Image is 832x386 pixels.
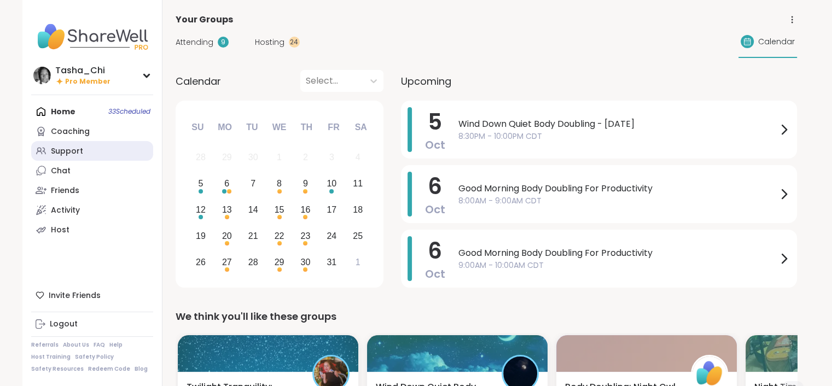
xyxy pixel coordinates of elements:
[327,176,336,191] div: 10
[222,229,232,243] div: 20
[267,146,291,169] div: Not available Wednesday, October 1st, 2025
[31,365,84,373] a: Safety Resources
[320,146,344,169] div: Not available Friday, October 3rd, 2025
[241,146,265,169] div: Not available Tuesday, September 30th, 2025
[240,115,264,139] div: Tu
[458,247,777,260] span: Good Morning Body Doubling For Productivity
[198,176,203,191] div: 5
[322,115,346,139] div: Fr
[215,250,238,274] div: Choose Monday, October 27th, 2025
[31,220,153,239] a: Host
[31,17,153,56] img: ShareWell Nav Logo
[31,200,153,220] a: Activity
[458,260,777,271] span: 9:00AM - 10:00AM CDT
[188,144,371,275] div: month 2025-10
[277,150,282,165] div: 1
[346,198,370,222] div: Choose Saturday, October 18th, 2025
[301,202,311,217] div: 16
[275,202,284,217] div: 15
[51,146,83,157] div: Support
[428,107,442,137] span: 5
[31,180,153,200] a: Friends
[251,176,255,191] div: 7
[353,176,363,191] div: 11
[294,115,318,139] div: Th
[241,250,265,274] div: Choose Tuesday, October 28th, 2025
[248,150,258,165] div: 30
[353,229,363,243] div: 25
[88,365,130,373] a: Redeem Code
[320,224,344,248] div: Choose Friday, October 24th, 2025
[241,172,265,196] div: Choose Tuesday, October 7th, 2025
[222,150,232,165] div: 29
[356,255,360,270] div: 1
[241,224,265,248] div: Choose Tuesday, October 21st, 2025
[51,185,79,196] div: Friends
[277,176,282,191] div: 8
[267,250,291,274] div: Choose Wednesday, October 29th, 2025
[294,250,317,274] div: Choose Thursday, October 30th, 2025
[55,65,110,77] div: Tasha_Chi
[176,309,797,324] div: We think you'll like these groups
[294,172,317,196] div: Choose Thursday, October 9th, 2025
[31,285,153,305] div: Invite Friends
[320,250,344,274] div: Choose Friday, October 31st, 2025
[189,250,213,274] div: Choose Sunday, October 26th, 2025
[31,141,153,161] a: Support
[222,255,232,270] div: 27
[301,255,311,270] div: 30
[294,224,317,248] div: Choose Thursday, October 23rd, 2025
[275,255,284,270] div: 29
[320,172,344,196] div: Choose Friday, October 10th, 2025
[458,118,777,131] span: Wind Down Quiet Body Doubling - [DATE]
[213,115,237,139] div: Mo
[176,37,213,48] span: Attending
[346,146,370,169] div: Not available Saturday, October 4th, 2025
[215,198,238,222] div: Choose Monday, October 13th, 2025
[289,37,300,48] div: 24
[176,13,233,26] span: Your Groups
[215,172,238,196] div: Choose Monday, October 6th, 2025
[63,341,89,349] a: About Us
[196,255,206,270] div: 26
[189,198,213,222] div: Choose Sunday, October 12th, 2025
[196,202,206,217] div: 12
[267,224,291,248] div: Choose Wednesday, October 22nd, 2025
[353,202,363,217] div: 18
[31,341,59,349] a: Referrals
[189,172,213,196] div: Choose Sunday, October 5th, 2025
[31,121,153,141] a: Coaching
[218,37,229,48] div: 9
[248,255,258,270] div: 28
[303,176,308,191] div: 9
[51,126,90,137] div: Coaching
[248,202,258,217] div: 14
[327,202,336,217] div: 17
[327,255,336,270] div: 31
[425,202,445,217] span: Oct
[329,150,334,165] div: 3
[327,229,336,243] div: 24
[176,74,221,89] span: Calendar
[31,353,71,361] a: Host Training
[51,205,80,216] div: Activity
[348,115,373,139] div: Sa
[215,224,238,248] div: Choose Monday, October 20th, 2025
[65,77,110,86] span: Pro Member
[267,198,291,222] div: Choose Wednesday, October 15th, 2025
[185,115,210,139] div: Su
[51,225,69,236] div: Host
[248,229,258,243] div: 21
[31,161,153,180] a: Chat
[33,67,51,84] img: Tasha_Chi
[189,224,213,248] div: Choose Sunday, October 19th, 2025
[401,74,451,89] span: Upcoming
[135,365,148,373] a: Blog
[109,341,123,349] a: Help
[222,202,232,217] div: 13
[758,36,795,48] span: Calendar
[75,353,114,361] a: Safety Policy
[320,198,344,222] div: Choose Friday, October 17th, 2025
[425,266,445,282] span: Oct
[31,314,153,334] a: Logout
